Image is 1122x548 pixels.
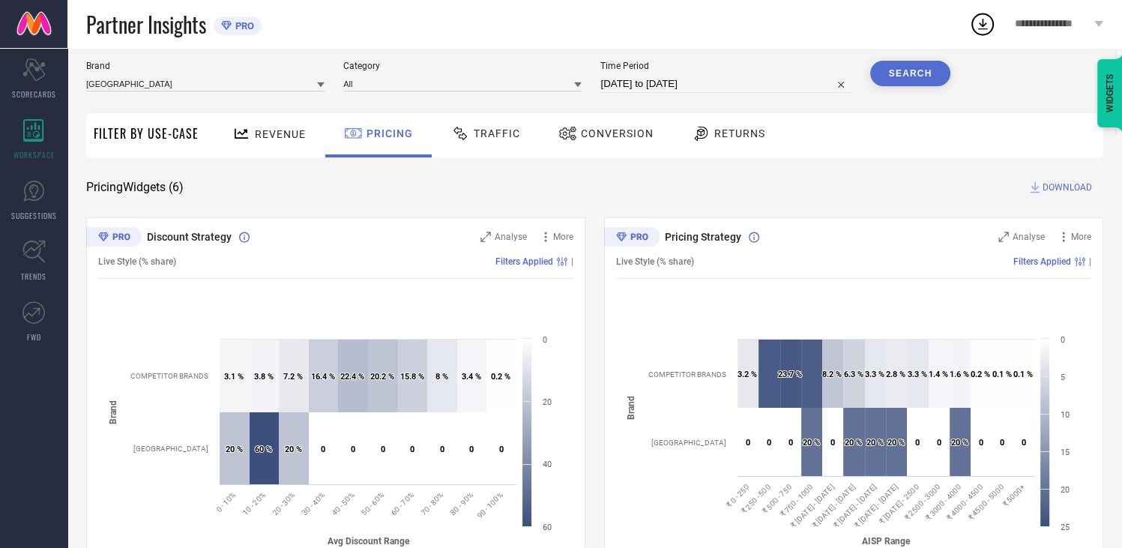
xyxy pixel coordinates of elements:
text: 0 - 10% [214,490,237,513]
text: 0 [767,438,771,448]
text: 1.4 % [929,370,948,379]
text: 0 [1000,438,1004,448]
span: More [553,232,573,242]
text: 16.4 % [311,372,335,382]
text: 0 [1061,335,1065,345]
span: | [1089,256,1091,267]
text: 20 % [226,445,243,454]
text: 6.3 % [844,370,863,379]
text: 5 [1061,373,1065,382]
text: ₹ 500 - 750 [761,482,794,515]
span: Conversion [581,127,654,139]
text: 8.2 % [822,370,842,379]
text: 20 % [866,438,884,448]
text: COMPETITOR BRANDS [130,372,208,380]
text: 15 [1061,448,1070,457]
tspan: Avg Discount Range [328,535,410,546]
text: ₹ 4500 - 5000 [966,482,1005,521]
text: 7.2 % [283,372,303,382]
text: 25 [1061,523,1070,532]
button: Search [870,61,951,86]
text: 70 - 80% [419,490,445,517]
span: PRO [232,20,254,31]
span: Filters Applied [495,256,553,267]
text: 0 [321,445,325,454]
span: Filter By Use-Case [94,124,199,142]
input: Select time period [600,75,851,93]
text: 20 [543,397,552,407]
span: Analyse [1013,232,1045,242]
div: Premium [604,227,660,250]
div: Premium [86,227,142,250]
text: 0.2 % [491,372,510,382]
text: ₹ [DATE] - [DATE] [789,482,836,529]
span: Returns [714,127,765,139]
text: ₹ [DATE] - [DATE] [831,482,878,529]
text: 20 % [285,445,302,454]
span: Traffic [474,127,520,139]
text: ₹ 250 - 500 [739,482,772,515]
text: 0.1 % [1013,370,1033,379]
text: 3.3 % [865,370,884,379]
text: 0 [351,445,355,454]
text: 0 [440,445,444,454]
span: Live Style (% share) [98,256,176,267]
span: Analyse [495,232,527,242]
text: 60 - 70% [390,490,416,517]
svg: Zoom [998,232,1009,242]
text: 0 [381,445,385,454]
text: 20 [1061,485,1070,495]
text: ₹ 3000 - 4000 [923,482,962,521]
span: Category [343,61,582,71]
text: 40 - 50% [330,490,356,517]
text: 0 [469,445,474,454]
text: 40 [543,460,552,469]
text: ₹ 4000 - 4500 [945,482,984,521]
span: More [1071,232,1091,242]
text: 0 [543,335,547,345]
text: 60 [543,523,552,532]
text: ₹ [DATE] - [DATE] [810,482,857,529]
text: 0 [746,438,750,448]
text: [GEOGRAPHIC_DATA] [651,439,726,447]
text: 23.7 % [778,370,802,379]
tspan: Brand [108,400,118,424]
span: Time Period [600,61,851,71]
text: ₹ 750 - 1000 [779,482,815,518]
text: 20 % [951,438,968,448]
text: 3.3 % [908,370,927,379]
text: 0 [915,438,920,448]
text: 20.2 % [370,372,394,382]
text: ₹ 0 - 250 [725,482,751,508]
text: 20 - 30% [271,490,297,517]
text: 3.8 % [254,372,274,382]
text: 2.8 % [886,370,905,379]
text: 30 - 40% [301,490,327,517]
span: TRENDS [21,271,46,282]
span: SUGGESTIONS [11,210,57,221]
span: Pricing Strategy [665,231,741,243]
span: | [571,256,573,267]
span: Live Style (% share) [616,256,694,267]
text: 3.4 % [462,372,481,382]
text: 0 [830,438,835,448]
text: 80 - 90% [449,490,475,517]
text: 0.2 % [971,370,990,379]
text: 10 - 20% [241,490,268,517]
span: DOWNLOAD [1043,180,1092,195]
text: 20 % [803,438,820,448]
svg: Zoom [480,232,491,242]
text: COMPETITOR BRANDS [648,370,726,379]
span: Partner Insights [86,9,206,40]
text: 60 % [255,445,272,454]
text: 20 % [887,438,905,448]
text: 0 [1022,438,1026,448]
text: 1.6 % [950,370,969,379]
text: 3.2 % [738,370,757,379]
span: SCORECARDS [12,88,56,100]
text: 0 [788,438,793,448]
span: FWD [27,331,41,343]
span: Discount Strategy [147,231,232,243]
span: Pricing Widgets ( 6 ) [86,180,184,195]
text: 0 [499,445,504,454]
